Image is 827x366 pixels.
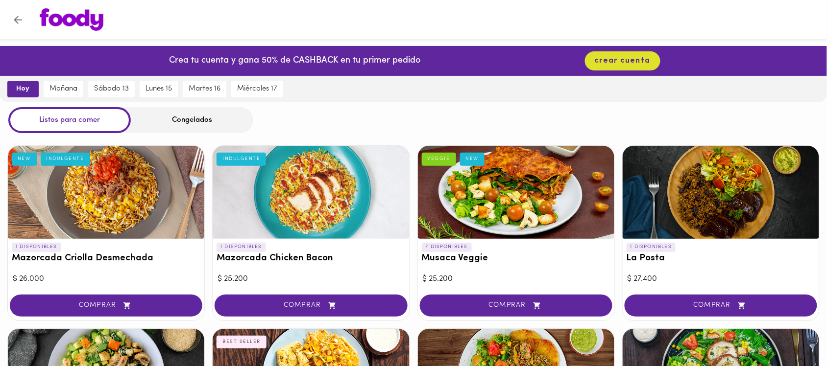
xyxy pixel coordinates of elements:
button: hoy [7,81,39,97]
div: INDULGENTE [41,153,90,165]
h3: La Posta [627,253,815,264]
div: VEGGIE [422,153,456,165]
div: $ 26.000 [13,274,199,285]
p: 1 DISPONIBLES [217,243,266,252]
button: COMPRAR [625,295,817,317]
div: La Posta [623,146,819,239]
img: logo.png [40,8,103,31]
p: 7 DISPONIBLES [422,243,472,252]
div: BEST SELLER [217,336,267,348]
span: lunes 15 [146,85,172,93]
div: NEW [12,153,37,165]
div: INDULGENTE [217,153,266,165]
button: lunes 15 [140,81,178,97]
span: COMPRAR [227,301,395,310]
iframe: Messagebird Livechat Widget [770,309,817,356]
button: mañana [44,81,83,97]
span: hoy [14,85,32,93]
span: COMPRAR [637,301,805,310]
h3: Mazorcada Criolla Desmechada [12,253,200,264]
button: COMPRAR [215,295,407,317]
div: $ 25.200 [218,274,404,285]
div: Congelados [131,107,253,133]
div: Listos para comer [8,107,131,133]
div: Mazorcada Criolla Desmechada [8,146,204,239]
button: sábado 13 [88,81,135,97]
span: mañana [49,85,77,93]
button: martes 16 [183,81,226,97]
button: crear cuenta [585,51,660,70]
span: martes 16 [189,85,220,93]
h3: Musaca Veggie [422,253,610,264]
span: miércoles 17 [237,85,277,93]
div: $ 25.200 [423,274,609,285]
button: Volver [6,8,30,32]
p: 1 DISPONIBLES [12,243,61,252]
span: COMPRAR [22,301,190,310]
div: Mazorcada Chicken Bacon [213,146,409,239]
span: sábado 13 [94,85,129,93]
button: COMPRAR [10,295,202,317]
h3: Mazorcada Chicken Bacon [217,253,405,264]
span: COMPRAR [432,301,600,310]
div: $ 27.400 [628,274,814,285]
span: crear cuenta [595,56,651,66]
div: NEW [460,153,485,165]
button: miércoles 17 [231,81,283,97]
button: COMPRAR [420,295,612,317]
div: Musaca Veggie [418,146,614,239]
p: Crea tu cuenta y gana 50% de CASHBACK en tu primer pedido [169,55,420,68]
p: 1 DISPONIBLES [627,243,676,252]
